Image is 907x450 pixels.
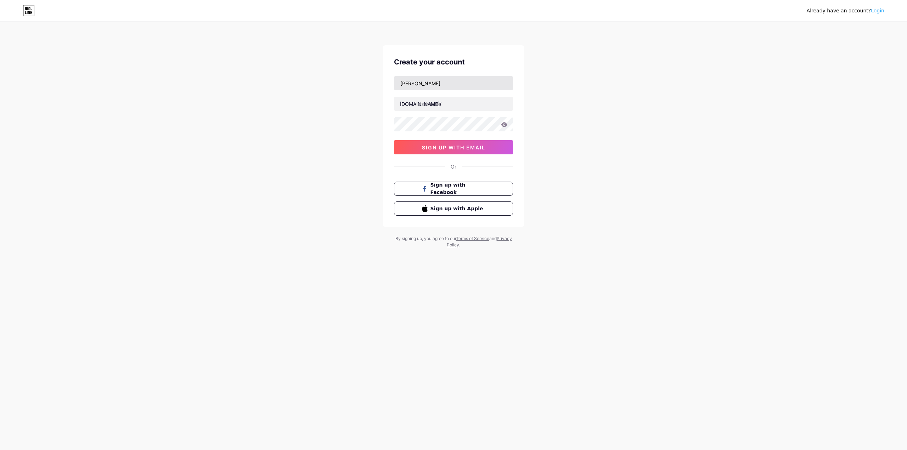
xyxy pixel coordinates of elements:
div: Create your account [394,57,513,67]
button: Sign up with Apple [394,201,513,216]
span: Sign up with Apple [430,205,485,212]
input: Email [394,76,513,90]
span: Sign up with Facebook [430,181,485,196]
span: sign up with email [422,144,485,150]
button: Sign up with Facebook [394,182,513,196]
input: username [394,97,513,111]
a: Terms of Service [456,236,489,241]
a: Login [871,8,884,13]
button: sign up with email [394,140,513,154]
div: By signing up, you agree to our and . [393,235,514,248]
div: Or [451,163,456,170]
div: Already have an account? [807,7,884,15]
div: [DOMAIN_NAME]/ [400,100,441,108]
